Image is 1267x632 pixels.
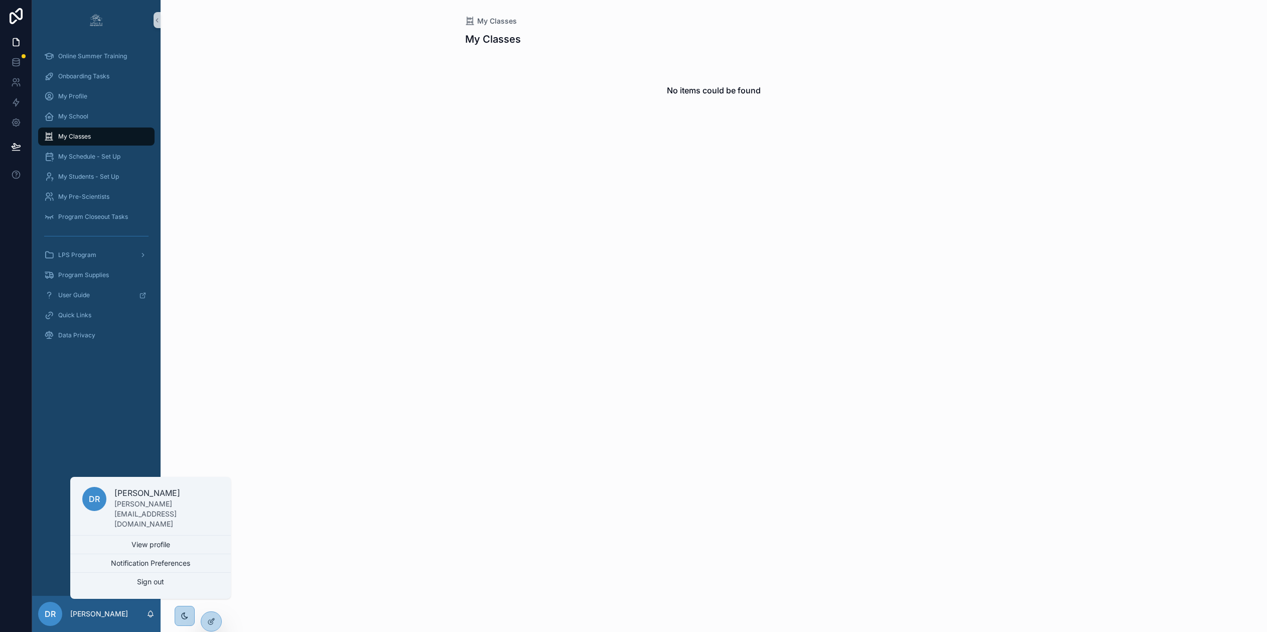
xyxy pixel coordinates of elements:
span: Online Summer Training [58,52,127,60]
span: Program Supplies [58,271,109,279]
button: Notification Preferences [70,554,231,572]
span: DR [45,608,56,620]
div: scrollable content [32,40,161,357]
span: My Schedule - Set Up [58,153,120,161]
span: User Guide [58,291,90,299]
span: DR [89,493,100,505]
a: Data Privacy [38,326,155,344]
img: App logo [88,12,104,28]
span: My Classes [58,133,91,141]
a: My Classes [465,16,517,26]
span: My Pre-Scientists [58,193,109,201]
p: [PERSON_NAME] [114,487,219,499]
span: Data Privacy [58,331,95,339]
span: My School [58,112,88,120]
span: My Profile [58,92,87,100]
span: Program Closeout Tasks [58,213,128,221]
a: Program Closeout Tasks [38,208,155,226]
p: [PERSON_NAME] [70,609,128,619]
a: My School [38,107,155,125]
span: Onboarding Tasks [58,72,109,80]
a: My Pre-Scientists [38,188,155,206]
a: Program Supplies [38,266,155,284]
a: LPS Program [38,246,155,264]
a: My Classes [38,128,155,146]
a: Quick Links [38,306,155,324]
button: Sign out [70,573,231,591]
a: My Schedule - Set Up [38,148,155,166]
span: My Classes [477,16,517,26]
h1: My Classes [465,32,521,46]
span: LPS Program [58,251,96,259]
a: Onboarding Tasks [38,67,155,85]
a: View profile [70,536,231,554]
a: My Students - Set Up [38,168,155,186]
a: User Guide [38,286,155,304]
h2: No items could be found [667,84,761,96]
span: My Students - Set Up [58,173,119,181]
a: My Profile [38,87,155,105]
a: Online Summer Training [38,47,155,65]
span: Quick Links [58,311,91,319]
p: [PERSON_NAME][EMAIL_ADDRESS][DOMAIN_NAME] [114,499,219,529]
